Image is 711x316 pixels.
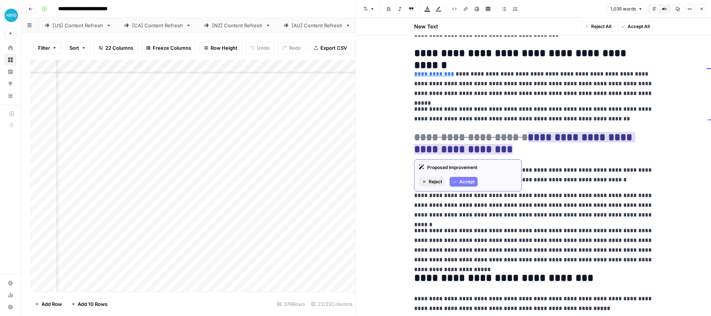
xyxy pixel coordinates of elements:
span: 22 Columns [105,44,133,52]
button: Add Row [30,298,66,310]
a: Settings [4,277,16,289]
button: Accept All [618,22,653,31]
button: Export CSV [309,42,352,54]
a: [AU] Content Refresh [277,18,357,33]
div: 376 Rows [274,298,308,310]
span: Add 10 Rows [78,300,108,308]
div: [NZ] Content Refresh [212,22,263,29]
div: [US] Content Refresh [53,22,103,29]
button: Freeze Columns [141,42,196,54]
a: Insights [4,66,16,78]
button: Help + Support [4,301,16,313]
img: XeroOps Logo [4,9,18,22]
span: Sort [69,44,79,52]
a: [CA] Content Refresh [118,18,198,33]
span: Undo [257,44,270,52]
span: Freeze Columns [153,44,191,52]
a: [US] Content Refresh [38,18,118,33]
span: Reject [429,178,442,185]
button: Sort [65,42,91,54]
a: Browse [4,54,16,66]
a: [NZ] Content Refresh [198,18,277,33]
span: Export CSV [320,44,347,52]
span: Row Height [211,44,237,52]
button: 1,035 words [607,4,646,14]
h2: New Text [414,23,438,30]
div: 22/22 Columns [308,298,355,310]
a: Usage [4,289,16,301]
span: Accept All [628,23,650,30]
a: Opportunities [4,78,16,90]
div: [AU] Content Refresh [292,22,342,29]
button: Accept [450,177,478,187]
span: Add Row [41,300,62,308]
span: Accept [459,178,475,185]
button: Reject All [581,22,615,31]
span: Filter [38,44,50,52]
div: Proposed Improvement [419,164,517,171]
span: Reject All [591,23,611,30]
button: Redo [277,42,306,54]
button: Row Height [199,42,242,54]
span: 1,035 words [611,6,636,12]
button: Reject [419,177,445,187]
button: Add 10 Rows [66,298,112,310]
button: Undo [245,42,274,54]
a: Home [4,42,16,54]
a: Your Data [4,90,16,102]
div: [CA] Content Refresh [132,22,183,29]
button: Workspace: XeroOps [4,6,16,25]
button: Filter [33,42,62,54]
button: 22 Columns [94,42,138,54]
span: Redo [289,44,301,52]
